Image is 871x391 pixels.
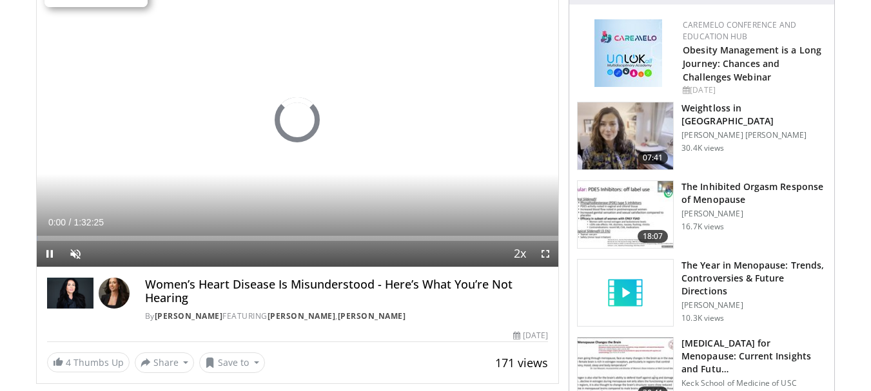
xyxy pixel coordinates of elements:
[37,241,63,267] button: Pause
[63,241,88,267] button: Unmute
[73,217,104,227] span: 1:32:25
[145,310,548,322] div: By FEATURING ,
[577,102,827,170] a: 07:41 Weightloss in [GEOGRAPHIC_DATA] [PERSON_NAME] [PERSON_NAME] 30.4K views
[577,259,827,327] a: The Year in Menopause: Trends, Controversies & Future Directions [PERSON_NAME] 10.3K views
[681,222,724,232] p: 16.7K views
[681,143,724,153] p: 30.4K views
[681,102,827,128] h3: Weightloss in [GEOGRAPHIC_DATA]
[37,236,559,241] div: Progress Bar
[268,310,336,321] a: [PERSON_NAME]
[638,230,669,243] span: 18:07
[135,352,195,373] button: Share
[681,130,827,140] p: [PERSON_NAME] [PERSON_NAME]
[681,209,827,219] p: [PERSON_NAME]
[99,278,130,309] img: Avatar
[681,180,827,206] h3: The Inhibited Orgasm Response of Menopause
[47,278,93,309] img: Dr. Gabrielle Lyon
[578,181,673,248] img: 283c0f17-5e2d-42ba-a87c-168d447cdba4.150x105_q85_crop-smart_upscale.jpg
[66,356,71,368] span: 4
[681,259,827,298] h3: The Year in Menopause: Trends, Controversies & Future Directions
[155,310,223,321] a: [PERSON_NAME]
[145,278,548,305] h4: Women’s Heart Disease Is Misunderstood - Here’s What You’re Not Hearing
[638,151,669,164] span: 07:41
[513,330,548,341] div: [DATE]
[495,355,548,370] span: 171 views
[683,19,796,42] a: CaReMeLO Conference and Education Hub
[681,300,827,310] p: [PERSON_NAME]
[69,217,72,227] span: /
[683,44,821,83] a: Obesity Management is a Long Journey: Chances and Challenges Webinar
[507,241,533,267] button: Playback Rate
[594,19,662,87] img: 45df64a9-a6de-482c-8a90-ada250f7980c.png.150x105_q85_autocrop_double_scale_upscale_version-0.2.jpg
[47,352,130,372] a: 4 Thumbs Up
[48,217,66,227] span: 0:00
[578,102,673,169] img: 9983fed1-7565-45be-8934-aef1103ce6e2.150x105_q85_crop-smart_upscale.jpg
[533,241,558,267] button: Fullscreen
[578,260,673,327] img: video_placeholder_short.svg
[681,378,827,388] p: Keck School of Medicine of USC
[683,84,824,96] div: [DATE]
[199,352,265,373] button: Save to
[577,180,827,249] a: 18:07 The Inhibited Orgasm Response of Menopause [PERSON_NAME] 16.7K views
[681,337,827,376] h3: [MEDICAL_DATA] for Menopause: Current Insights and Futu…
[338,310,406,321] a: [PERSON_NAME]
[681,313,724,323] p: 10.3K views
